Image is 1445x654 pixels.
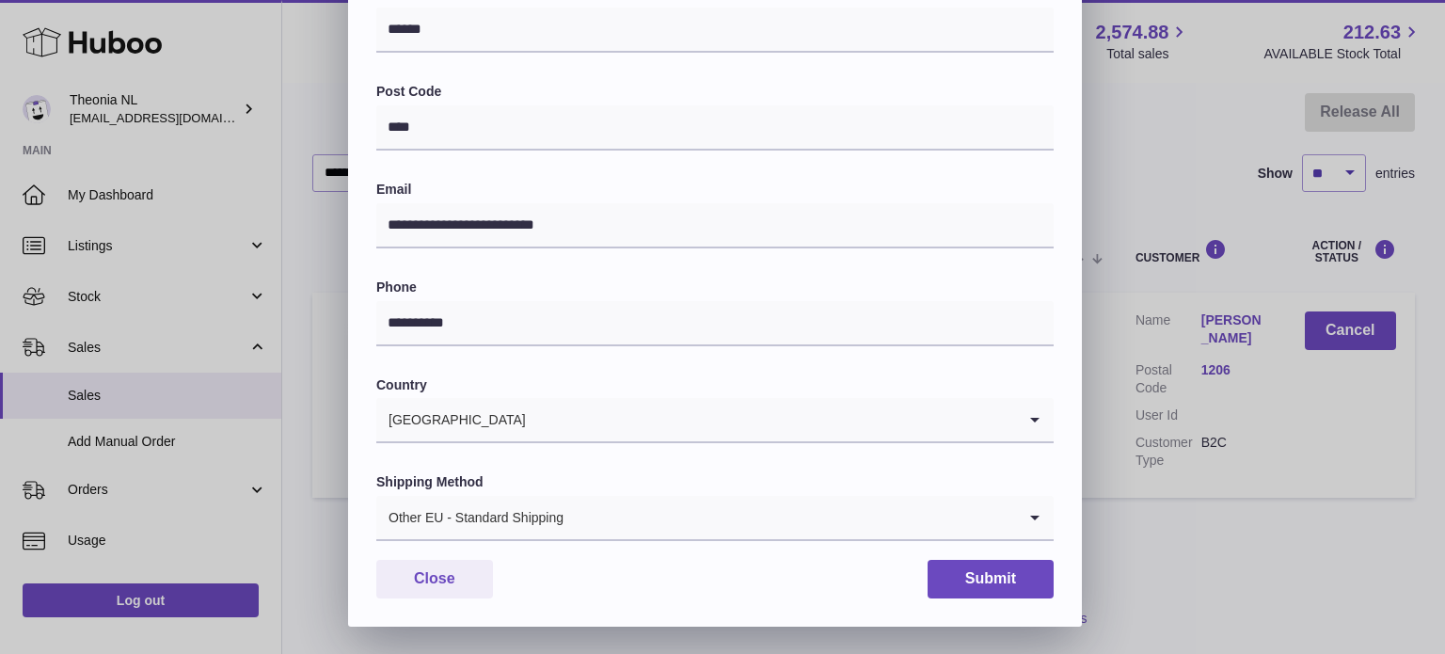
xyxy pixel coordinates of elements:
[376,496,1054,541] div: Search for option
[376,398,527,441] span: [GEOGRAPHIC_DATA]
[376,83,1054,101] label: Post Code
[376,560,493,598] button: Close
[564,496,1016,539] input: Search for option
[527,398,1016,441] input: Search for option
[376,376,1054,394] label: Country
[928,560,1054,598] button: Submit
[376,181,1054,199] label: Email
[376,279,1054,296] label: Phone
[376,496,564,539] span: Other EU - Standard Shipping
[376,398,1054,443] div: Search for option
[376,473,1054,491] label: Shipping Method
